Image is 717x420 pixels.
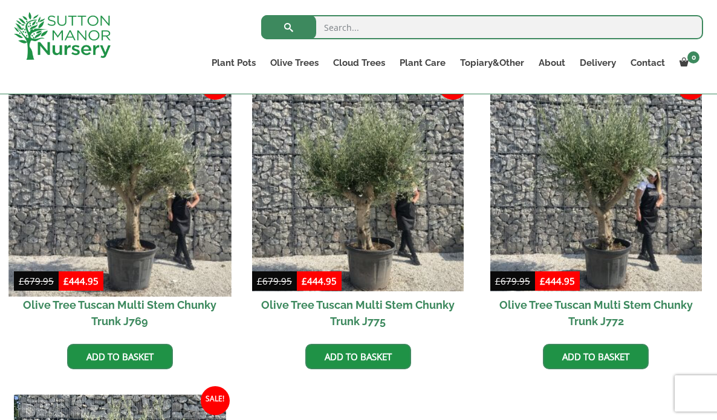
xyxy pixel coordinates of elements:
[326,54,392,71] a: Cloud Trees
[257,275,262,287] span: £
[201,386,230,415] span: Sale!
[302,275,337,287] bdi: 444.95
[392,54,453,71] a: Plant Care
[490,291,702,335] h2: Olive Tree Tuscan Multi Stem Chunky Trunk J772
[14,291,226,335] h2: Olive Tree Tuscan Multi Stem Chunky Trunk J769
[19,275,24,287] span: £
[490,79,702,291] img: Olive Tree Tuscan Multi Stem Chunky Trunk J772
[302,275,307,287] span: £
[252,291,464,335] h2: Olive Tree Tuscan Multi Stem Chunky Trunk J775
[19,275,54,287] bdi: 679.95
[257,275,292,287] bdi: 679.95
[495,275,501,287] span: £
[261,15,703,39] input: Search...
[623,54,672,71] a: Contact
[63,275,69,287] span: £
[252,79,464,291] img: Olive Tree Tuscan Multi Stem Chunky Trunk J775
[252,79,464,335] a: Sale! Olive Tree Tuscan Multi Stem Chunky Trunk J775
[67,344,173,369] a: Add to basket: “Olive Tree Tuscan Multi Stem Chunky Trunk J769”
[263,54,326,71] a: Olive Trees
[8,74,231,296] img: Olive Tree Tuscan Multi Stem Chunky Trunk J769
[453,54,531,71] a: Topiary&Other
[672,54,703,71] a: 0
[540,275,575,287] bdi: 444.95
[204,54,263,71] a: Plant Pots
[14,12,111,60] img: logo
[687,51,699,63] span: 0
[531,54,573,71] a: About
[495,275,530,287] bdi: 679.95
[543,344,649,369] a: Add to basket: “Olive Tree Tuscan Multi Stem Chunky Trunk J772”
[14,79,226,335] a: Sale! Olive Tree Tuscan Multi Stem Chunky Trunk J769
[490,79,702,335] a: Sale! Olive Tree Tuscan Multi Stem Chunky Trunk J772
[63,275,99,287] bdi: 444.95
[573,54,623,71] a: Delivery
[305,344,411,369] a: Add to basket: “Olive Tree Tuscan Multi Stem Chunky Trunk J775”
[540,275,545,287] span: £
